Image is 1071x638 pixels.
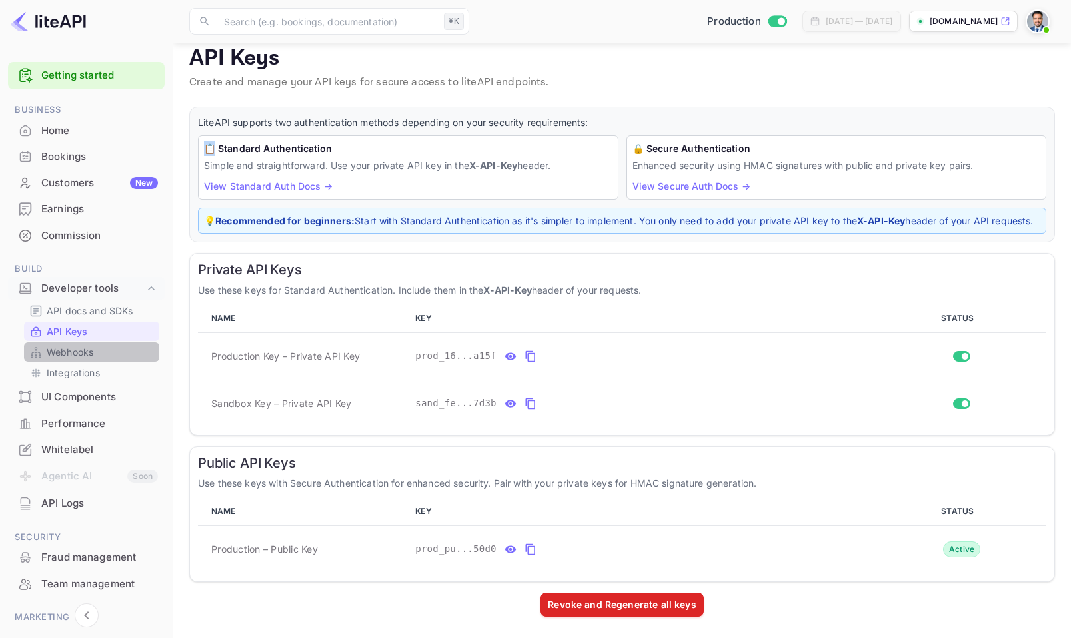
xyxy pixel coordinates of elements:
[204,159,612,172] p: Simple and straightforward. Use your private API key in the header.
[8,223,165,248] a: Commission
[41,390,158,405] div: UI Components
[24,363,159,382] div: Integrations
[211,349,360,363] span: Production Key – Private API Key
[41,577,158,592] div: Team management
[41,149,158,164] div: Bookings
[876,498,1046,525] th: STATUS
[198,283,1046,297] p: Use these keys for Standard Authentication. Include them in the header of your requests.
[198,115,1046,130] p: LiteAPI supports two authentication methods depending on your security requirements:
[8,144,165,168] a: Bookings
[444,13,464,30] div: ⌘K
[876,305,1046,332] th: STATUS
[8,530,165,545] span: Security
[632,159,1041,172] p: Enhanced security using HMAC signatures with public and private key pairs.
[8,384,165,409] a: UI Components
[29,324,154,338] a: API Keys
[8,196,165,221] a: Earnings
[41,496,158,511] div: API Logs
[215,215,355,226] strong: Recommended for beginners:
[75,603,99,627] button: Collapse navigation
[8,571,165,597] div: Team management
[198,305,410,332] th: NAME
[204,141,612,156] h6: 📋 Standard Authentication
[47,304,133,318] p: API docs and SDKs
[8,170,165,195] a: CustomersNew
[198,476,1046,490] p: Use these keys with Secure Authentication for enhanced security. Pair with your private keys for ...
[29,366,154,380] a: Integrations
[8,384,165,410] div: UI Components
[47,324,87,338] p: API Keys
[41,202,158,217] div: Earnings
[410,305,876,332] th: KEY
[857,215,905,226] strong: X-API-Key
[198,498,410,525] th: NAME
[415,396,497,410] span: sand_fe...7d3b
[410,498,876,525] th: KEY
[29,345,154,359] a: Webhooks
[8,170,165,196] div: CustomersNew
[198,455,1046,471] h6: Public API Keys
[548,597,696,611] div: Revoke and Regenerate all keys
[1027,11,1048,32] img: Santiago Moran Labat
[41,442,158,458] div: Whitelabel
[41,416,158,432] div: Performance
[8,437,165,463] div: Whitelabel
[826,15,892,27] div: [DATE] — [DATE]
[41,176,158,191] div: Customers
[930,15,998,27] p: [DOMAIN_NAME]
[702,14,792,29] div: Switch to Sandbox mode
[8,262,165,276] span: Build
[8,437,165,462] a: Whitelabel
[8,144,165,170] div: Bookings
[8,118,165,144] div: Home
[8,118,165,143] a: Home
[41,68,158,83] a: Getting started
[198,305,1046,427] table: private api keys table
[130,177,158,189] div: New
[8,545,165,571] div: Fraud management
[8,223,165,249] div: Commission
[707,14,761,29] span: Production
[8,411,165,436] a: Performance
[24,301,159,320] div: API docs and SDKs
[8,277,165,300] div: Developer tools
[415,349,497,363] span: prod_16...a15f
[24,322,159,341] div: API Keys
[8,411,165,437] div: Performance
[8,62,165,89] div: Getting started
[415,542,497,556] span: prod_pu...50d0
[41,281,145,296] div: Developer tools
[469,160,517,171] strong: X-API-Key
[211,396,351,410] span: Sandbox Key – Private API Key
[943,541,981,557] div: Active
[47,345,93,359] p: Webhooks
[47,366,100,380] p: Integrations
[483,284,531,296] strong: X-API-Key
[8,103,165,117] span: Business
[8,491,165,515] a: API Logs
[8,610,165,625] span: Marketing
[29,304,154,318] a: API docs and SDKs
[189,75,1055,91] p: Create and manage your API keys for secure access to liteAPI endpoints.
[198,498,1046,573] table: public api keys table
[8,571,165,596] a: Team management
[189,45,1055,72] p: API Keys
[632,180,750,192] a: View Secure Auth Docs →
[24,342,159,362] div: Webhooks
[211,542,318,556] span: Production – Public Key
[198,262,1046,278] h6: Private API Keys
[41,123,158,139] div: Home
[8,196,165,222] div: Earnings
[632,141,1041,156] h6: 🔒 Secure Authentication
[41,550,158,565] div: Fraud management
[41,228,158,244] div: Commission
[8,491,165,517] div: API Logs
[204,214,1040,228] p: 💡 Start with Standard Authentication as it's simpler to implement. You only need to add your priv...
[11,11,86,32] img: LiteAPI logo
[204,180,333,192] a: View Standard Auth Docs →
[8,545,165,569] a: Fraud management
[216,8,439,35] input: Search (e.g. bookings, documentation)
